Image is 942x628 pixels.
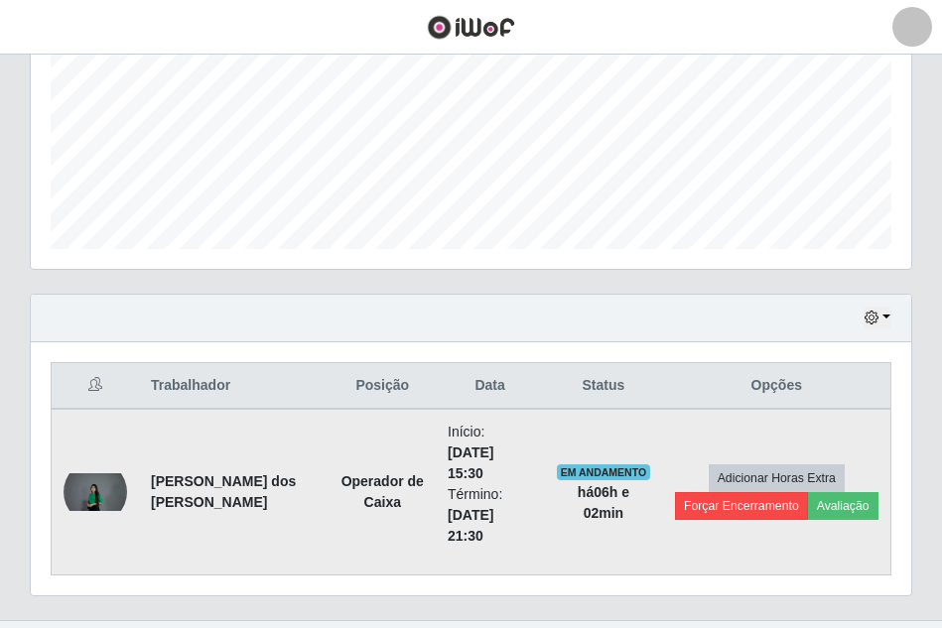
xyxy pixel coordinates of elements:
button: Forçar Encerramento [675,492,808,520]
li: Término: [448,484,532,547]
strong: há 06 h e 02 min [578,484,629,521]
time: [DATE] 21:30 [448,507,493,544]
button: Avaliação [808,492,878,520]
button: Adicionar Horas Extra [709,464,845,492]
th: Posição [330,363,437,410]
img: 1758553448636.jpeg [64,473,127,511]
time: [DATE] 15:30 [448,444,493,481]
span: EM ANDAMENTO [557,464,651,480]
th: Status [544,363,662,410]
li: Início: [448,422,532,484]
th: Data [436,363,544,410]
img: CoreUI Logo [427,15,515,40]
th: Opções [663,363,891,410]
strong: [PERSON_NAME] dos [PERSON_NAME] [151,473,296,510]
strong: Operador de Caixa [341,473,424,510]
th: Trabalhador [139,363,330,410]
